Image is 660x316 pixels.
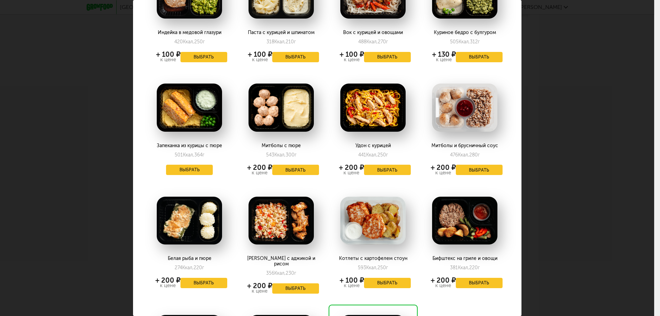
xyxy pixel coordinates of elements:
div: + 200 ₽ [247,283,272,288]
div: 501 364 [175,152,205,158]
button: Выбрать [364,52,411,62]
div: к цене [340,57,364,62]
img: big_NCBp2JHghsUOpNeG.png [249,84,314,132]
div: + 200 ₽ [431,165,456,170]
div: 274 220 [175,265,204,271]
div: к цене [247,170,272,175]
span: Ккал, [183,152,194,158]
div: + 130 ₽ [432,52,456,57]
div: Митболы и брусничный соус [427,143,502,149]
button: Выбрать [272,165,319,175]
span: г [202,152,205,158]
span: Ккал, [458,265,469,271]
div: 476 280 [450,152,480,158]
span: г [202,265,204,271]
div: + 200 ₽ [431,277,456,283]
button: Выбрать [272,283,319,294]
div: Куриное бедро с булгуром [427,30,502,35]
span: г [295,152,297,158]
img: big_sz9PS315UjtpT7sm.png [249,197,314,245]
div: + 100 ₽ [340,52,364,57]
span: г [294,39,296,45]
img: big_A8dMbFVdBMb6J8zv.png [340,84,406,132]
div: Паста с курицей и шпинатом [243,30,319,35]
div: 505 312 [450,39,480,45]
button: Выбрать [456,165,503,175]
div: 441 250 [358,152,388,158]
div: + 100 ₽ [248,52,272,57]
div: + 200 ₽ [155,277,180,283]
span: Ккал, [274,39,286,45]
span: г [478,39,480,45]
div: 381 220 [450,265,480,271]
div: Бифштекс на гриле и овощи [427,256,502,261]
span: Ккал, [183,39,194,45]
div: + 200 ₽ [339,165,364,170]
div: к цене [156,57,180,62]
div: к цене [155,283,180,288]
span: г [478,265,480,271]
img: big_tLPrUg4668jP0Yfa.png [432,84,497,132]
span: Ккал, [274,270,286,276]
button: Выбрать [364,165,411,175]
div: Митболы с пюре [243,143,319,149]
div: Вок с курицей и овощами [335,30,410,35]
span: Ккал, [274,152,286,158]
span: Ккал, [366,152,377,158]
div: Удон с курицей [335,143,410,149]
span: г [294,270,296,276]
button: Выбрать [456,52,503,62]
div: Запеканка из курицы с пюре [152,143,227,149]
div: 488 270 [358,39,388,45]
button: Выбрать [180,278,227,288]
div: Индейка в медовой глазури [152,30,227,35]
div: к цене [248,57,272,62]
div: к цене [340,283,364,288]
img: big_XVkTC3FBYXOheKHU.png [157,84,222,132]
button: Выбрать [180,52,227,62]
div: [PERSON_NAME] с аджикой и рисом [243,256,319,267]
span: Ккал, [366,265,377,271]
div: к цене [431,283,456,288]
button: Выбрать [166,165,213,175]
div: к цене [431,170,456,175]
div: 318 210 [266,39,296,45]
div: + 100 ₽ [156,52,180,57]
span: г [386,152,388,158]
span: Ккал, [366,39,378,45]
span: Ккал, [459,39,470,45]
img: big_oZ8ug1MJM1Pg6Zux.png [157,197,222,245]
button: Выбрать [456,278,503,288]
span: г [386,265,388,271]
div: к цене [247,288,272,294]
span: г [203,39,205,45]
div: 420 250 [174,39,205,45]
div: к цене [339,170,364,175]
span: г [386,39,388,45]
button: Выбрать [364,278,411,288]
div: Котлеты с картофелем стоун [335,256,410,261]
div: + 100 ₽ [340,277,364,283]
span: Ккал, [182,265,194,271]
div: + 200 ₽ [247,165,272,170]
span: Ккал, [458,152,469,158]
img: big_Ow0gNtqrzrhyRnRg.png [340,197,406,245]
img: big_9AQQJZ8gryAUOT6w.png [432,197,497,245]
div: к цене [432,57,456,62]
div: 593 250 [358,265,388,271]
div: 543 300 [266,152,297,158]
button: Выбрать [272,52,319,62]
span: г [478,152,480,158]
div: 356 230 [266,270,296,276]
div: Белая рыба и пюре [152,256,227,261]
